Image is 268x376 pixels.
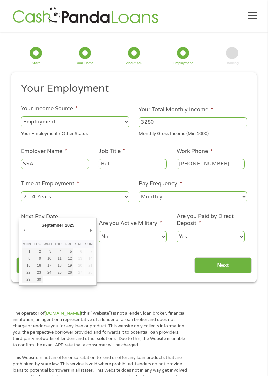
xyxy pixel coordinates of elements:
[63,248,73,255] button: 5
[65,242,71,246] abbr: Friday
[21,82,242,95] h2: Your Employment
[63,255,73,262] button: 12
[23,242,31,246] abbr: Monday
[11,6,160,25] img: GetLoanNow Logo
[139,117,247,127] input: 1800
[43,262,53,269] button: 17
[53,255,63,262] button: 11
[177,213,245,227] label: Are you Paid by Direct Deposit
[21,128,129,137] div: Your Employment / Other Status
[64,221,75,230] div: 2025
[76,62,94,65] div: Your Home
[43,269,53,276] button: 24
[41,221,64,230] div: September
[21,180,79,187] label: Time at Employment
[43,248,53,255] button: 3
[32,269,43,276] button: 23
[43,242,52,246] abbr: Wednesday
[99,220,162,227] label: Are you Active Military
[53,248,63,255] button: 4
[194,257,252,274] input: Next
[139,128,247,137] div: Monthly Gross Income (Min 1000)
[99,148,125,155] label: Job Title
[33,242,41,246] abbr: Tuesday
[32,248,43,255] button: 2
[22,269,32,276] button: 22
[53,262,63,269] button: 18
[21,159,89,169] input: Walmart
[45,311,81,316] a: [DOMAIN_NAME]
[139,180,182,187] label: Pay Frequency
[22,255,32,262] button: 8
[63,269,73,276] button: 26
[32,62,40,65] div: Start
[85,242,93,246] abbr: Sunday
[22,248,32,255] button: 1
[75,242,82,246] abbr: Saturday
[88,226,94,235] button: Next Month
[21,105,78,112] label: Your Income Source
[13,310,187,348] p: The operator of (this “Website”) is not a lender, loan broker, financial institution, an agent or...
[21,213,89,227] label: Next Pay Date (DD/MM/YYYY)
[22,276,32,283] button: 29
[177,159,245,169] input: (231) 754-4010
[139,106,213,113] label: Your Total Monthly Income
[99,159,167,169] input: Cashier
[226,62,239,65] div: Banking
[16,257,74,274] input: Back
[21,148,67,155] label: Employer Name
[22,262,32,269] button: 15
[32,255,43,262] button: 9
[173,62,193,65] div: Employment
[54,242,62,246] abbr: Thursday
[126,62,142,65] div: About You
[43,255,53,262] button: 10
[177,148,213,155] label: Work Phone
[63,262,73,269] button: 19
[22,226,28,235] button: Previous Month
[32,262,43,269] button: 16
[53,269,63,276] button: 25
[32,276,43,283] button: 30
